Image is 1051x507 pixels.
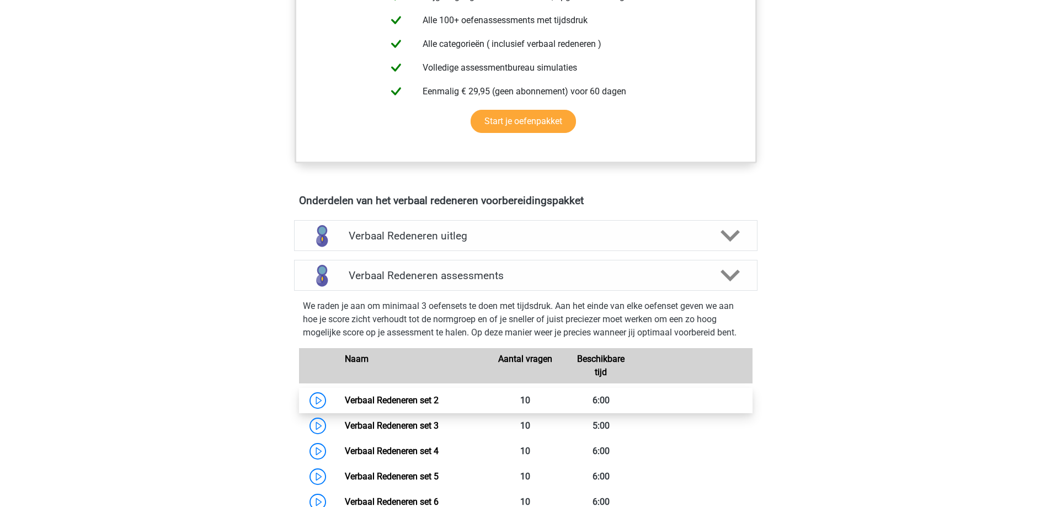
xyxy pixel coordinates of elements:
[471,110,576,133] a: Start je oefenpakket
[303,300,749,339] p: We raden je aan om minimaal 3 oefensets te doen met tijdsdruk. Aan het einde van elke oefenset ge...
[290,260,762,291] a: assessments Verbaal Redeneren assessments
[345,446,439,456] a: Verbaal Redeneren set 4
[345,471,439,482] a: Verbaal Redeneren set 5
[345,420,439,431] a: Verbaal Redeneren set 3
[308,222,336,250] img: verbaal redeneren uitleg
[308,261,336,290] img: verbaal redeneren assessments
[345,395,439,405] a: Verbaal Redeneren set 2
[563,353,639,379] div: Beschikbare tijd
[349,269,703,282] h4: Verbaal Redeneren assessments
[299,194,753,207] h4: Onderdelen van het verbaal redeneren voorbereidingspakket
[349,230,703,242] h4: Verbaal Redeneren uitleg
[488,353,563,379] div: Aantal vragen
[290,220,762,251] a: uitleg Verbaal Redeneren uitleg
[337,353,488,379] div: Naam
[345,497,439,507] a: Verbaal Redeneren set 6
